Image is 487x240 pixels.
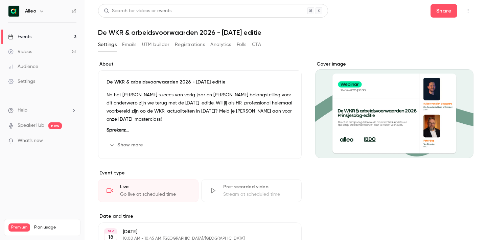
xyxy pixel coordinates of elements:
label: Cover image [315,61,473,68]
button: UTM builder [142,39,169,50]
p: Event type [98,170,302,176]
strong: Sprekers: [107,128,129,133]
button: Settings [98,39,117,50]
div: Settings [8,78,35,85]
section: Cover image [315,61,473,158]
label: About [98,61,302,68]
h6: Alleo [25,8,36,15]
span: Help [18,107,27,114]
span: What's new [18,137,43,144]
div: SEP [105,229,117,234]
button: Share [431,4,457,18]
iframe: Noticeable Trigger [68,138,76,144]
h1: De WKR & arbeidsvoorwaarden 2026 - [DATE] editie [98,28,473,37]
span: Plan usage [34,225,76,230]
div: Pre-recorded video [223,184,293,190]
img: Alleo [8,6,19,17]
label: Date and time [98,213,302,220]
button: Registrations [175,39,205,50]
button: Emails [122,39,136,50]
span: Premium [8,223,30,232]
button: Analytics [210,39,231,50]
div: Go live at scheduled time [120,191,190,198]
div: Videos [8,48,32,55]
li: help-dropdown-opener [8,107,76,114]
p: Na het [PERSON_NAME] succes van vorig jaar en [PERSON_NAME] belangstelling voor dit onderwerp zij... [107,91,293,123]
div: Pre-recorded videoStream at scheduled time [201,179,302,202]
p: De WKR & arbeidsvoorwaarden 2026 - [DATE] editie [107,79,293,86]
p: [DATE] [123,229,266,235]
div: Search for videos or events [104,7,171,15]
a: SpeakerHub [18,122,44,129]
div: Audience [8,63,38,70]
div: Events [8,33,31,40]
button: Show more [107,140,147,150]
div: Live [120,184,190,190]
span: new [48,122,62,129]
div: Stream at scheduled time [223,191,293,198]
button: CTA [252,39,261,50]
div: LiveGo live at scheduled time [98,179,199,202]
button: Polls [237,39,247,50]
